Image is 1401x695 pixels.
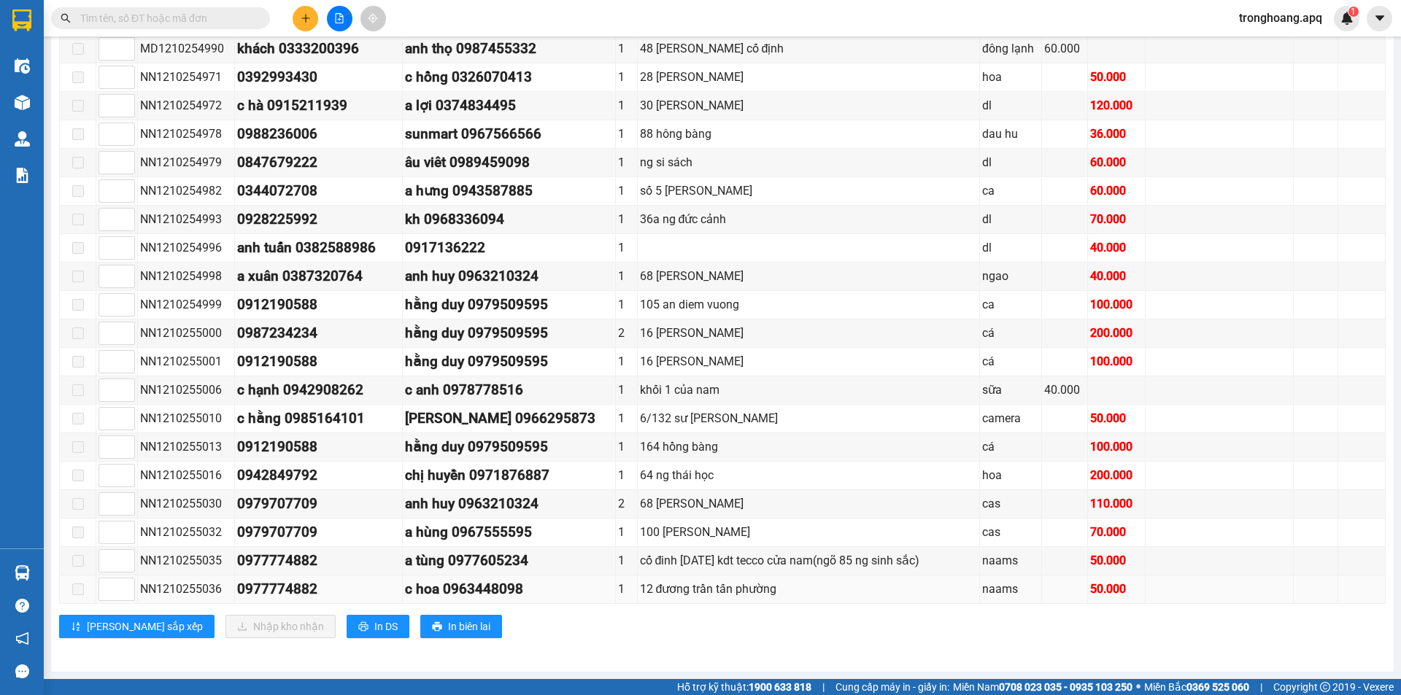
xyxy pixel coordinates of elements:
[982,68,1039,86] div: hoa
[640,466,978,484] div: 64 ng thái học
[982,494,1039,513] div: cas
[138,433,235,462] td: NN1210255013
[59,615,215,638] button: sort-ascending[PERSON_NAME] sắp xếp
[138,35,235,63] td: MD1210254990
[140,182,232,200] div: NN1210254982
[405,294,614,316] div: hằng duy 0979509595
[140,409,232,427] div: NN1210255010
[140,324,232,342] div: NN1210255000
[448,618,490,634] span: In biên lai
[140,580,232,598] div: NN1210255036
[618,580,634,598] div: 1
[1227,9,1334,27] span: tronghoang.apq
[237,436,399,458] div: 0912190588
[982,551,1039,570] div: naams
[237,493,399,515] div: 0979707709
[618,68,634,86] div: 1
[15,599,29,613] span: question-circle
[237,265,399,287] div: a xuân 0387320764
[982,523,1039,541] div: cas
[822,679,825,695] span: |
[677,679,811,695] span: Hỗ trợ kỹ thuật:
[420,615,502,638] button: printerIn biên lai
[15,565,30,581] img: warehouse-icon
[982,39,1039,58] div: đông lạnh
[999,681,1132,693] strong: 0708 023 035 - 0935 103 250
[405,408,614,430] div: [PERSON_NAME] 0966295873
[640,551,978,570] div: cố đinh [DATE] kdt tecco cửa nam(ngõ 85 ng sinh sắc)
[1090,96,1143,114] div: 120.000
[15,131,30,147] img: warehouse-icon
[15,664,29,678] span: message
[1260,679,1262,695] span: |
[640,409,978,427] div: 6/132 sư [PERSON_NAME]
[140,68,232,86] div: NN1210254971
[405,152,614,174] div: âu viêt 0989459098
[347,615,409,638] button: printerIn DS
[640,494,978,513] div: 68 [PERSON_NAME]
[405,265,614,287] div: anh huy 0963210324
[358,621,368,633] span: printer
[1367,6,1392,31] button: caret-down
[237,379,399,401] div: c hạnh 0942908262
[237,209,399,230] div: 0928225992
[982,182,1039,200] div: ca
[360,6,386,31] button: aim
[982,381,1039,399] div: sữa
[1351,7,1356,17] span: 1
[618,182,634,200] div: 1
[1090,551,1143,570] div: 50.000
[640,267,978,285] div: 68 [PERSON_NAME]
[237,38,399,60] div: khách 0333200396
[618,381,634,399] div: 1
[138,120,235,149] td: NN1210254978
[140,494,232,513] div: NN1210255030
[327,6,352,31] button: file-add
[953,679,1132,695] span: Miền Nam
[138,63,235,92] td: NN1210254971
[1373,12,1386,25] span: caret-down
[237,550,399,572] div: 0977774882
[138,376,235,405] td: NN1210255006
[618,96,634,114] div: 1
[138,177,235,206] td: NN1210254982
[138,547,235,575] td: NN1210255035
[237,578,399,600] div: 0977774882
[640,381,978,399] div: khối 1 của nam
[1320,682,1330,692] span: copyright
[237,322,399,344] div: 0987234234
[71,621,81,633] span: sort-ascending
[237,123,399,145] div: 0988236006
[293,6,318,31] button: plus
[618,238,634,257] div: 1
[87,618,203,634] span: [PERSON_NAME] sắp xếp
[405,209,614,230] div: kh 0968336094
[1044,39,1084,58] div: 60.000
[1090,295,1143,314] div: 100.000
[140,153,232,171] div: NN1210254979
[138,575,235,604] td: NN1210255036
[1090,210,1143,228] div: 70.000
[640,438,978,456] div: 164 hồng bàng
[138,149,235,177] td: NN1210254979
[1090,409,1143,427] div: 50.000
[15,168,30,183] img: solution-icon
[982,409,1039,427] div: camera
[640,352,978,370] div: 16 [PERSON_NAME]
[640,153,978,171] div: ng si sách
[640,182,978,200] div: số 5 [PERSON_NAME]
[61,13,71,23] span: search
[140,551,232,570] div: NN1210255035
[140,523,232,541] div: NN1210255032
[225,615,336,638] button: downloadNhập kho nhận
[618,409,634,427] div: 1
[140,39,232,58] div: MD1210254990
[405,550,614,572] div: a tùng 0977605234
[138,319,235,348] td: NN1210255000
[405,95,614,117] div: a lợi 0374834495
[640,96,978,114] div: 30 [PERSON_NAME]
[138,462,235,490] td: NN1210255016
[618,352,634,370] div: 1
[405,38,614,60] div: anh thọ 0987455332
[405,521,614,543] div: a hùng 0967555595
